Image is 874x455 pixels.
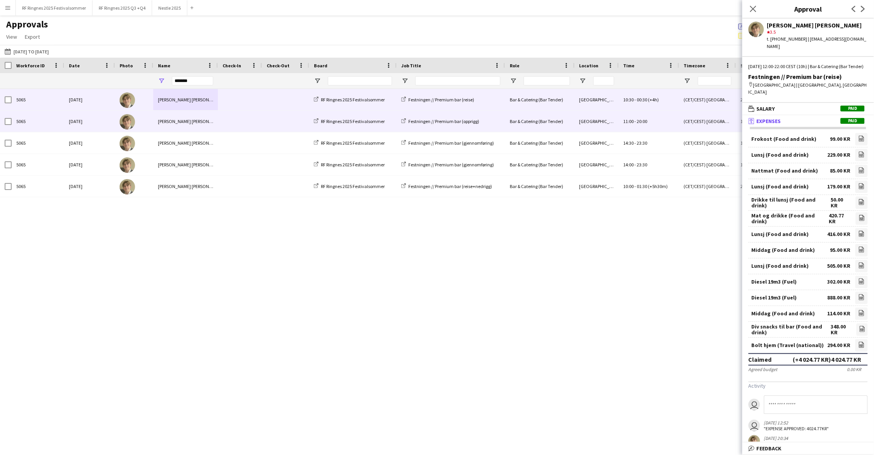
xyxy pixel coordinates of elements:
div: 179.00 KR [828,184,851,190]
div: Diesel 19m3 (Fuel) [752,279,797,285]
span: 01:30 [637,183,648,189]
span: Job Title [401,63,421,68]
div: 3.5 [767,29,868,36]
div: Lunsj (Food and drink) [752,263,809,269]
span: Name [158,63,170,68]
span: Festningen // Premium bar (reise+nedrigg) [408,183,492,189]
div: Bolt hjem (Travel (national)) [752,342,824,348]
div: 95.00 KR [830,247,851,253]
div: 505.00 KR [828,263,851,269]
span: 00:30 [637,97,648,103]
div: [DATE] 12:00-22:00 CEST (10h) | Bar & Catering (Bar Tender) [749,63,868,70]
div: 5065 [12,132,64,154]
div: 5065 [12,111,64,132]
div: 5065 [12,154,64,175]
span: RF Ringnes 2025 Festivalsommer [321,97,385,103]
button: RF Ringnes 2025 Q3 +Q4 [93,0,152,15]
h3: Approval [742,4,874,14]
div: Bar & Catering (Bar Tender) [505,111,575,132]
span: 14:30 [624,140,634,146]
span: View [6,33,17,40]
span: Timezone [684,63,706,68]
div: 302.00 KR [828,279,851,285]
div: 114.00 KR [828,311,851,316]
div: Bar & Catering (Bar Tender) [505,176,575,197]
div: [PERSON_NAME] [PERSON_NAME] [153,132,218,154]
span: 20:00 [637,118,648,124]
span: - [635,118,636,124]
span: 10:00 [624,183,634,189]
span: 23:30 [637,140,648,146]
div: Festningen // Premium bar (reise) [749,73,868,80]
a: Festningen // Premium bar (gjennomføring) [401,162,494,168]
div: "EXPENSE APPROVED: 4024.77KR" [764,426,829,431]
div: [GEOGRAPHIC_DATA] [575,89,619,110]
div: 99.00 KR [830,136,851,142]
div: Nattmat (Food and drink) [752,168,818,174]
span: - [635,140,636,146]
div: [DATE] 12:52 [764,420,829,426]
button: Open Filter Menu [314,77,321,84]
span: RF Ringnes 2025 Festivalsommer [321,140,385,146]
div: 888.00 KR [828,295,851,301]
div: [DATE] 20:34 [764,435,844,441]
div: [DATE] [64,111,115,132]
div: [GEOGRAPHIC_DATA] [575,111,619,132]
span: 23:30 [637,162,648,168]
span: 1 745.00 KR [741,140,763,146]
div: 5065 [12,176,64,197]
span: 739 of 4212 [739,22,795,29]
button: Open Filter Menu [684,77,691,84]
span: Check-In [223,63,241,68]
div: (CET/CEST) [GEOGRAPHIC_DATA] [679,154,736,175]
div: 50.00 KR [831,197,851,209]
button: Open Filter Menu [158,77,165,84]
div: Bar & Catering (Bar Tender) [505,154,575,175]
div: 85.00 KR [830,168,851,174]
span: Check-Out [267,63,290,68]
span: RF Ringnes 2025 Festivalsommer [321,118,385,124]
div: [PERSON_NAME] [PERSON_NAME] [767,22,868,29]
span: RF Ringnes 2025 Festivalsommer [321,162,385,168]
input: Location Filter Input [593,76,614,86]
span: RF Ringnes 2025 Festivalsommer [321,183,385,189]
mat-expansion-panel-header: ExpensesPaid [742,115,874,127]
div: [DATE] [64,89,115,110]
div: Drikke til lunsj (Food and drink) [752,197,831,209]
span: Paid [841,106,865,111]
button: Open Filter Menu [579,77,586,84]
span: Date [69,63,80,68]
div: t. [PHONE_NUMBER] | [EMAIL_ADDRESS][DOMAIN_NAME] [767,36,868,50]
a: RF Ringnes 2025 Festivalsommer [314,183,385,189]
div: 348.00 KR [831,324,852,335]
span: Time [624,63,635,68]
div: [PERSON_NAME] [PERSON_NAME] [153,176,218,197]
a: Export [22,32,43,42]
span: Paid [841,118,865,124]
div: Lunsj (Food and drink) [752,152,809,158]
span: Workforce ID [16,63,45,68]
div: 416.00 KR [828,231,851,237]
span: Festningen // Premium bar (reise) [408,97,474,103]
div: (CET/CEST) [GEOGRAPHIC_DATA] [679,89,736,110]
app-user-avatar: Bastian Solem [749,435,760,447]
input: Board Filter Input [328,76,392,86]
div: Bar & Catering (Bar Tender) [505,132,575,154]
span: - [635,162,636,168]
div: [DATE] [64,154,115,175]
span: - [635,97,636,103]
span: - [635,183,636,189]
input: Job Title Filter Input [415,76,500,86]
img: Bastian Solem [120,157,135,173]
div: [PERSON_NAME] [PERSON_NAME] [153,154,218,175]
button: Nestle 2025 [152,0,187,15]
div: 294.00 KR [828,342,851,348]
div: (CET/CEST) [GEOGRAPHIC_DATA] [679,132,736,154]
div: 5065 [12,89,64,110]
input: Timezone Filter Input [698,76,732,86]
div: [DATE] [64,132,115,154]
a: RF Ringnes 2025 Festivalsommer [314,97,385,103]
a: RF Ringnes 2025 Festivalsommer [314,140,385,146]
span: Board [314,63,327,68]
span: 11:00 [624,118,634,124]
